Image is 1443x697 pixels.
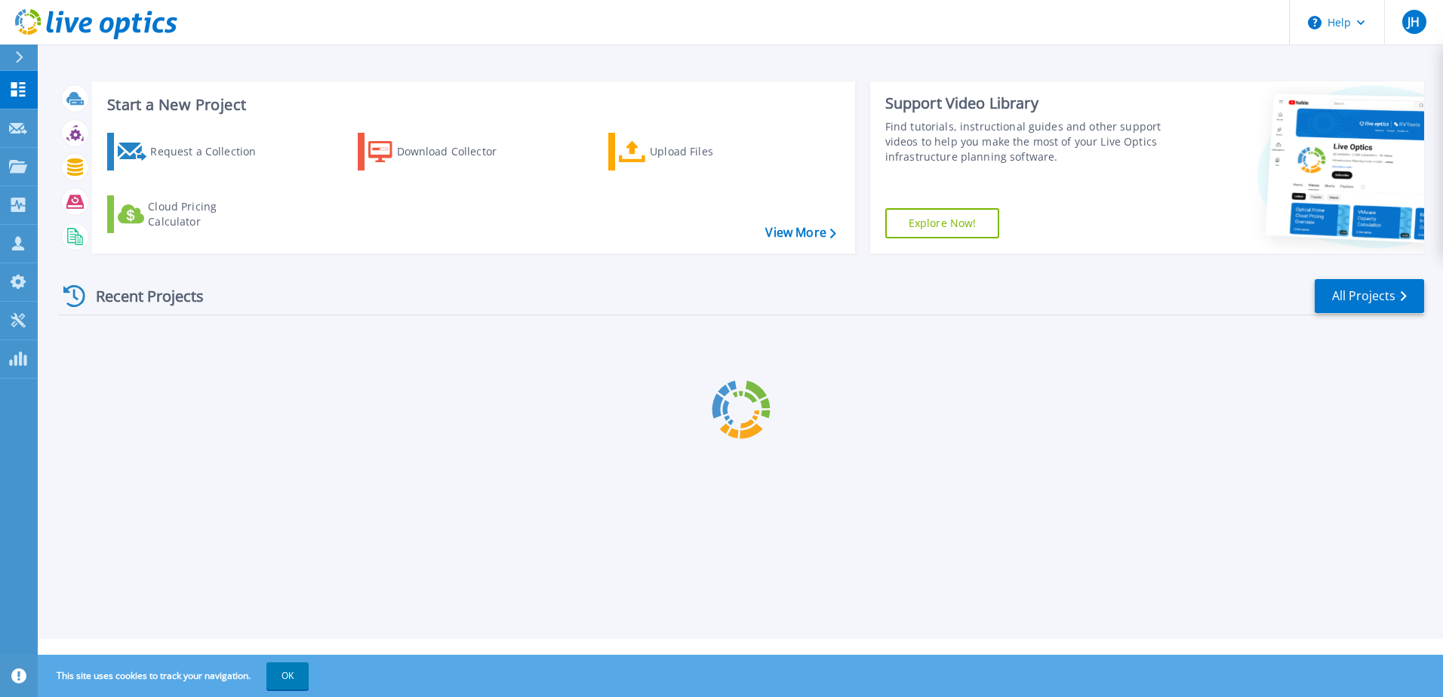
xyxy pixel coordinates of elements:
a: Explore Now! [885,208,1000,238]
a: View More [765,226,835,240]
a: Cloud Pricing Calculator [107,195,275,233]
div: Upload Files [650,137,771,167]
div: Recent Projects [58,278,224,315]
div: Download Collector [397,137,518,167]
a: Request a Collection [107,133,275,170]
h3: Start a New Project [107,97,835,113]
button: OK [266,662,309,689]
span: JH [1408,16,1420,28]
div: Find tutorials, instructional guides and other support videos to help you make the most of your L... [885,119,1168,164]
div: Support Video Library [885,94,1168,113]
div: Cloud Pricing Calculator [148,199,269,229]
a: All Projects [1315,279,1424,313]
span: This site uses cookies to track your navigation. [42,662,309,689]
div: Request a Collection [150,137,271,167]
a: Download Collector [358,133,526,170]
a: Upload Files [608,133,777,170]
